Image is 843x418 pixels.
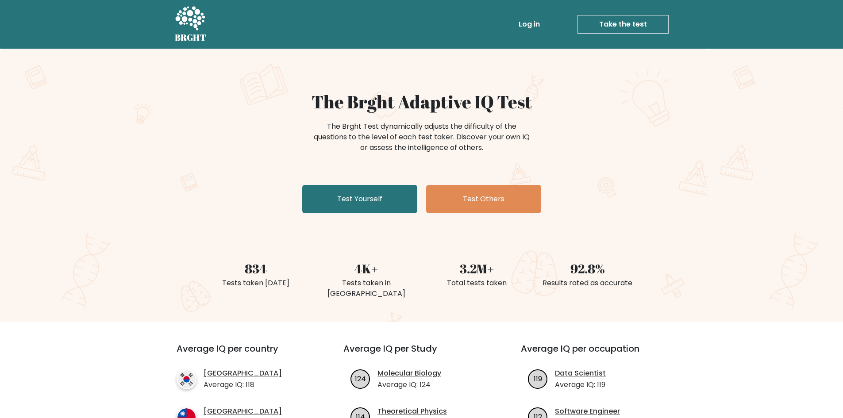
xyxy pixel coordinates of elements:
[427,259,527,278] div: 3.2M+
[316,278,416,299] div: Tests taken in [GEOGRAPHIC_DATA]
[343,343,500,364] h3: Average IQ per Study
[316,259,416,278] div: 4K+
[555,406,620,417] a: Software Engineer
[377,406,447,417] a: Theoretical Physics
[534,373,542,383] text: 119
[206,259,306,278] div: 834
[206,91,638,112] h1: The Brght Adaptive IQ Test
[426,185,541,213] a: Test Others
[204,368,282,379] a: [GEOGRAPHIC_DATA]
[377,368,441,379] a: Molecular Biology
[555,368,606,379] a: Data Scientist
[177,343,312,364] h3: Average IQ per country
[555,380,606,390] p: Average IQ: 119
[204,380,282,390] p: Average IQ: 118
[577,15,669,34] a: Take the test
[515,15,543,33] a: Log in
[521,343,677,364] h3: Average IQ per occupation
[177,369,196,389] img: country
[427,278,527,288] div: Total tests taken
[206,278,306,288] div: Tests taken [DATE]
[311,121,532,153] div: The Brght Test dynamically adjusts the difficulty of the questions to the level of each test take...
[538,278,638,288] div: Results rated as accurate
[175,4,207,45] a: BRGHT
[377,380,441,390] p: Average IQ: 124
[204,406,282,417] a: [GEOGRAPHIC_DATA]
[538,259,638,278] div: 92.8%
[302,185,417,213] a: Test Yourself
[175,32,207,43] h5: BRGHT
[355,373,366,383] text: 124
